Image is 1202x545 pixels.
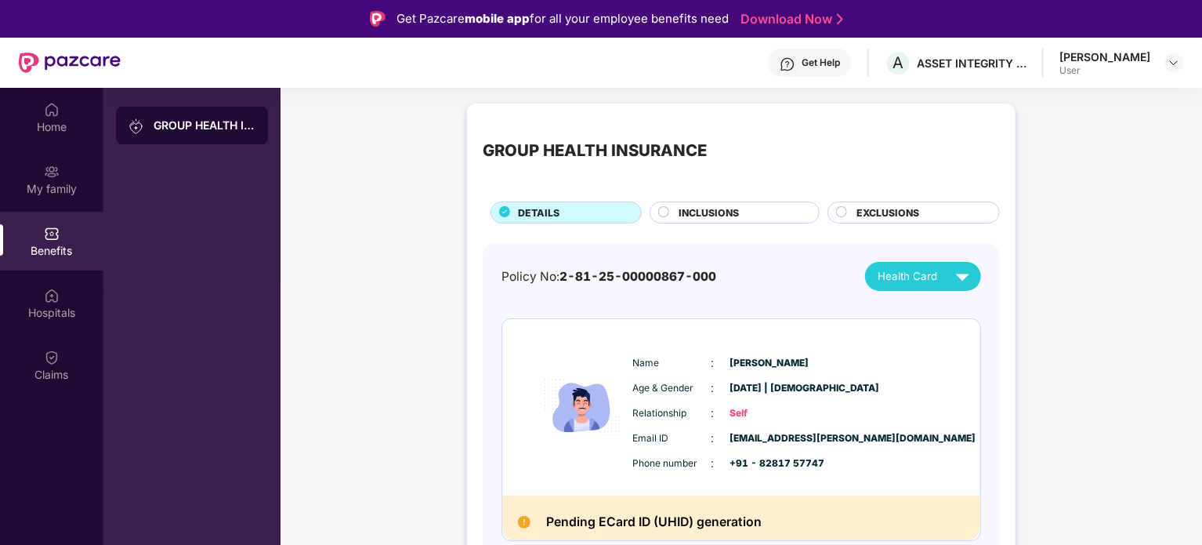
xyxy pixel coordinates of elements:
div: GROUP HEALTH INSURANCE [154,118,255,133]
span: : [711,354,715,372]
span: +91 - 82817 57747 [730,456,809,471]
span: Health Card [878,268,937,285]
span: Relationship [633,406,711,421]
button: Health Card [865,262,981,291]
span: Self [730,406,809,421]
img: svg+xml;base64,PHN2ZyBpZD0iRHJvcGRvd24tMzJ4MzIiIHhtbG5zPSJodHRwOi8vd3d3LnczLm9yZy8yMDAwL3N2ZyIgd2... [1168,56,1180,69]
span: : [711,405,715,422]
img: svg+xml;base64,PHN2ZyBpZD0iSG9tZSIgeG1sbnM9Imh0dHA6Ly93d3cudzMub3JnLzIwMDAvc3ZnIiB3aWR0aD0iMjAiIG... [44,102,60,118]
span: [PERSON_NAME] [730,356,809,371]
strong: mobile app [465,11,530,26]
span: [DATE] | [DEMOGRAPHIC_DATA] [730,381,809,396]
div: Policy No: [501,267,716,286]
span: Age & Gender [633,381,711,396]
div: Get Pazcare for all your employee benefits need [396,9,729,28]
span: : [711,455,715,472]
span: Name [633,356,711,371]
h2: Pending ECard ID (UHID) generation [546,511,762,532]
span: : [711,380,715,397]
span: DETAILS [518,205,559,220]
img: svg+xml;base64,PHN2ZyBpZD0iSGVscC0zMngzMiIgeG1sbnM9Imh0dHA6Ly93d3cudzMub3JnLzIwMDAvc3ZnIiB3aWR0aD... [780,56,795,72]
span: 2-81-25-00000867-000 [559,269,716,284]
img: svg+xml;base64,PHN2ZyB4bWxucz0iaHR0cDovL3d3dy53My5vcmcvMjAwMC9zdmciIHZpZXdCb3g9IjAgMCAyNCAyNCIgd2... [949,263,976,290]
div: GROUP HEALTH INSURANCE [483,138,707,163]
img: svg+xml;base64,PHN2ZyB3aWR0aD0iMjAiIGhlaWdodD0iMjAiIHZpZXdCb3g9IjAgMCAyMCAyMCIgZmlsbD0ibm9uZSIgeG... [44,164,60,180]
img: Pending [518,516,530,529]
img: Logo [370,11,386,27]
span: Email ID [633,431,711,446]
img: svg+xml;base64,PHN2ZyBpZD0iSG9zcGl0YWxzIiB4bWxucz0iaHR0cDovL3d3dy53My5vcmcvMjAwMC9zdmciIHdpZHRoPS... [44,288,60,303]
img: svg+xml;base64,PHN2ZyBpZD0iQ2xhaW0iIHhtbG5zPSJodHRwOi8vd3d3LnczLm9yZy8yMDAwL3N2ZyIgd2lkdGg9IjIwIi... [44,350,60,365]
span: [EMAIL_ADDRESS][PERSON_NAME][DOMAIN_NAME] [730,431,809,446]
div: Get Help [802,56,840,69]
img: svg+xml;base64,PHN2ZyBpZD0iQmVuZWZpdHMiIHhtbG5zPSJodHRwOi8vd3d3LnczLm9yZy8yMDAwL3N2ZyIgd2lkdGg9Ij... [44,226,60,242]
span: EXCLUSIONS [856,205,919,220]
span: A [893,53,904,72]
img: New Pazcare Logo [19,53,121,73]
div: [PERSON_NAME] [1059,49,1150,64]
span: INCLUSIONS [679,205,739,220]
div: ASSET INTEGRITY ENGINEERING [917,56,1026,71]
img: Stroke [837,11,843,27]
img: icon [535,338,629,477]
a: Download Now [740,11,838,27]
div: User [1059,64,1150,77]
span: : [711,430,715,447]
span: Phone number [633,456,711,471]
img: svg+xml;base64,PHN2ZyB3aWR0aD0iMjAiIGhlaWdodD0iMjAiIHZpZXdCb3g9IjAgMCAyMCAyMCIgZmlsbD0ibm9uZSIgeG... [129,118,144,134]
